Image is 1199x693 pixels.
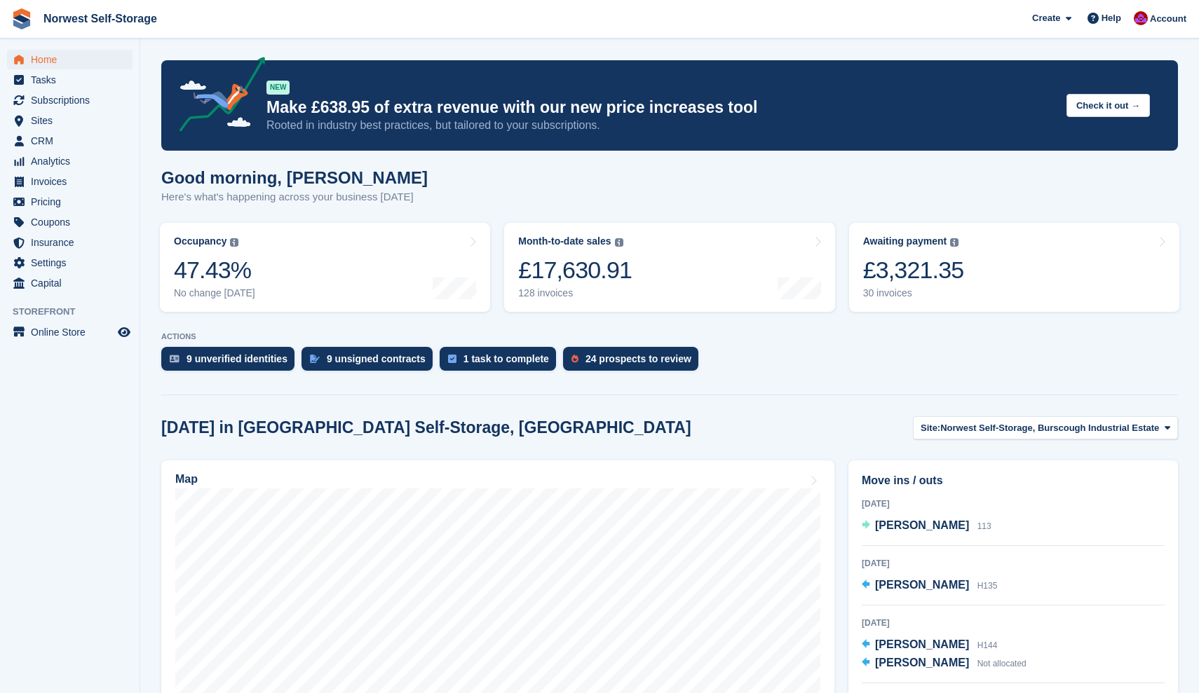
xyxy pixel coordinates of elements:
span: [PERSON_NAME] [875,579,969,591]
img: price-adjustments-announcement-icon-8257ccfd72463d97f412b2fc003d46551f7dbcb40ab6d574587a9cd5c0d94... [168,57,266,137]
a: Preview store [116,324,133,341]
span: Not allocated [977,659,1027,668]
a: Month-to-date sales £17,630.91 128 invoices [504,223,834,312]
span: Invoices [31,172,115,191]
div: £3,321.35 [863,256,964,284]
a: menu [7,131,133,151]
h2: Move ins / outs [862,472,1165,489]
a: menu [7,172,133,191]
img: icon-info-grey-7440780725fd019a000dd9b08b2336e03edf1995a4989e88bcd33f0948082b44.svg [230,238,238,247]
a: 24 prospects to review [563,347,705,378]
span: Analytics [31,151,115,171]
div: Occupancy [174,235,226,247]
img: Daniel Grensinger [1134,11,1148,25]
p: Rooted in industry best practices, but tailored to your subscriptions. [266,118,1055,133]
span: CRM [31,131,115,151]
a: menu [7,322,133,342]
p: ACTIONS [161,332,1178,341]
a: Norwest Self-Storage [38,7,163,30]
img: prospect-51fa495bee0391a8d652442698ab0144808aea92771e9ea1ae160a38d050c398.svg [571,355,578,363]
span: [PERSON_NAME] [875,519,969,531]
span: Norwest Self-Storage, Burscough Industrial Estate [940,421,1159,435]
a: menu [7,70,133,90]
img: contract_signature_icon-13c848040528278c33f63329250d36e43548de30e8caae1d1a13099fd9432cc5.svg [310,355,320,363]
button: Site: Norwest Self-Storage, Burscough Industrial Estate [913,416,1178,439]
span: H135 [977,581,998,591]
a: menu [7,233,133,252]
div: No change [DATE] [174,287,255,299]
div: 9 unsigned contracts [327,353,426,364]
a: menu [7,273,133,293]
div: NEW [266,81,290,95]
img: icon-info-grey-7440780725fd019a000dd9b08b2336e03edf1995a4989e88bcd33f0948082b44.svg [950,238,958,247]
div: Awaiting payment [863,235,947,247]
button: Check it out → [1066,94,1150,117]
a: 1 task to complete [440,347,563,378]
a: 9 unsigned contracts [302,347,440,378]
span: Account [1150,12,1186,26]
span: [PERSON_NAME] [875,657,969,668]
span: Pricing [31,192,115,212]
span: Site: [921,421,940,435]
div: 47.43% [174,256,255,284]
div: 30 invoices [863,287,964,299]
a: [PERSON_NAME] 113 [862,517,991,535]
a: [PERSON_NAME] H135 [862,577,997,595]
img: verify_identity-adf6edd0f0f0b5bbfe63781bf79b02c33cf7c696d77639b501bdc392416b5a36.svg [170,355,179,363]
span: Tasks [31,70,115,90]
span: [PERSON_NAME] [875,638,969,650]
div: 128 invoices [518,287,632,299]
span: Home [31,50,115,69]
a: menu [7,253,133,273]
div: 1 task to complete [463,353,549,364]
a: menu [7,90,133,110]
a: menu [7,151,133,171]
a: menu [7,212,133,232]
a: menu [7,111,133,130]
a: Awaiting payment £3,321.35 30 invoices [849,223,1179,312]
div: [DATE] [862,617,1165,629]
h2: [DATE] in [GEOGRAPHIC_DATA] Self-Storage, [GEOGRAPHIC_DATA] [161,418,691,437]
div: [DATE] [862,498,1165,510]
div: 9 unverified identities [187,353,287,364]
img: task-75834270c22a3079a89374b754ae025e5fb1db73e45f91037f5363f120a921f8.svg [448,355,456,363]
span: Online Store [31,322,115,342]
a: [PERSON_NAME] Not allocated [862,654,1027,673]
h1: Good morning, [PERSON_NAME] [161,168,428,187]
span: Capital [31,273,115,293]
span: Help [1102,11,1121,25]
a: menu [7,192,133,212]
span: 113 [977,521,991,531]
img: stora-icon-8386f47178a22dfd0bd8f6a31ec36ba5ce8667c1dd55bd0f319d3a0aa187defe.svg [11,8,32,29]
span: Create [1032,11,1060,25]
span: Coupons [31,212,115,232]
p: Here's what's happening across your business [DATE] [161,189,428,205]
h2: Map [175,473,198,486]
div: Month-to-date sales [518,235,611,247]
p: Make £638.95 of extra revenue with our new price increases tool [266,97,1055,118]
span: Storefront [13,305,140,319]
a: menu [7,50,133,69]
img: icon-info-grey-7440780725fd019a000dd9b08b2336e03edf1995a4989e88bcd33f0948082b44.svg [615,238,623,247]
span: Sites [31,111,115,130]
div: £17,630.91 [518,256,632,284]
a: 9 unverified identities [161,347,302,378]
span: H144 [977,640,998,650]
span: Settings [31,253,115,273]
a: Occupancy 47.43% No change [DATE] [160,223,490,312]
span: Insurance [31,233,115,252]
div: [DATE] [862,557,1165,570]
div: 24 prospects to review [585,353,691,364]
a: [PERSON_NAME] H144 [862,636,997,654]
span: Subscriptions [31,90,115,110]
